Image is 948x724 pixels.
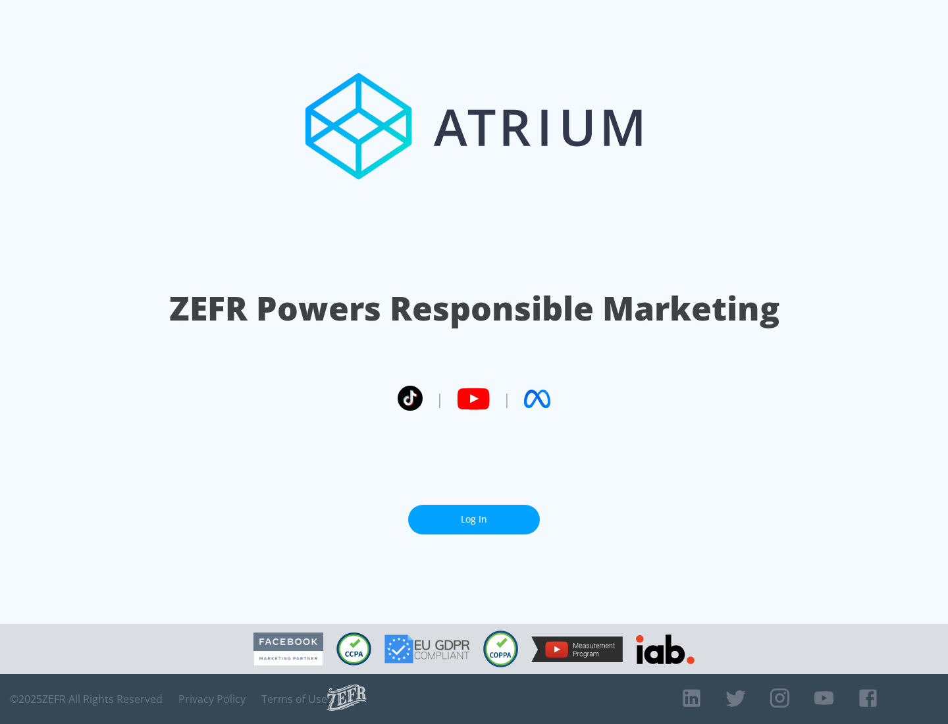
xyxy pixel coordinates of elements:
span: | [503,389,511,409]
img: COPPA Compliant [483,631,518,667]
img: YouTube Measurement Program [531,636,623,662]
a: Terms of Use [261,692,327,706]
img: GDPR Compliant [384,634,470,663]
span: | [436,389,444,409]
img: IAB [636,634,695,664]
a: Log In [408,505,540,534]
img: CCPA Compliant [336,633,371,665]
a: Privacy Policy [178,692,246,706]
img: Facebook Marketing Partner [253,633,323,666]
h1: ZEFR Powers Responsible Marketing [169,286,779,331]
span: © 2025 ZEFR All Rights Reserved [10,692,163,706]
